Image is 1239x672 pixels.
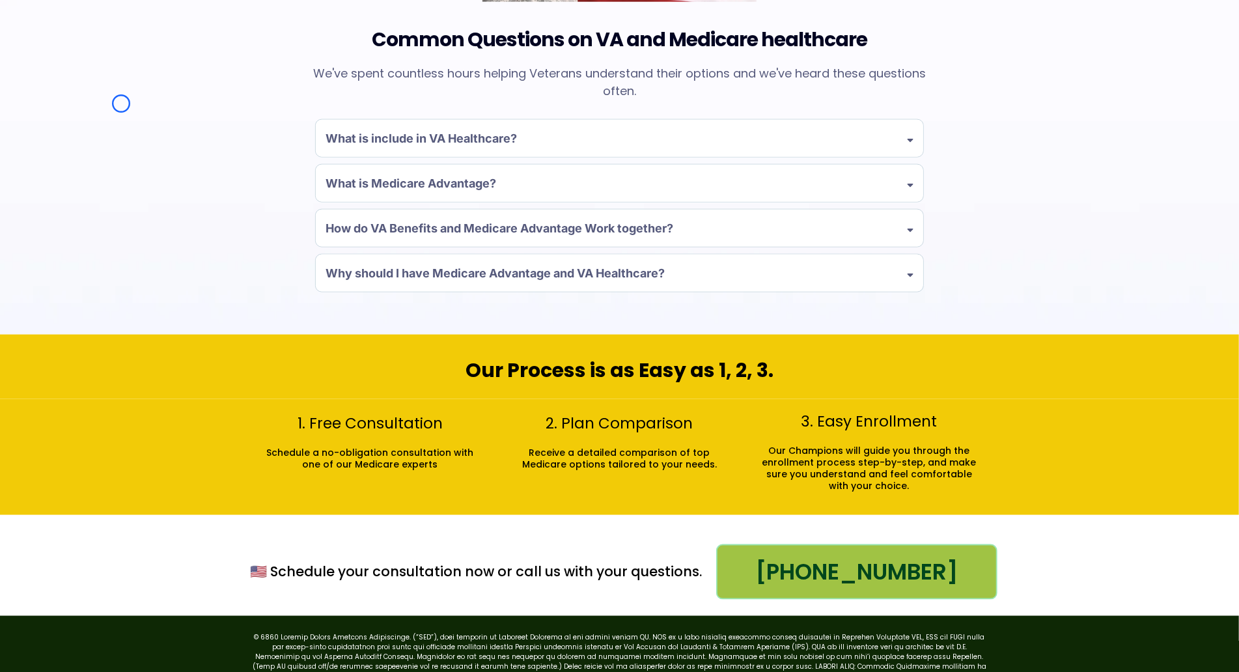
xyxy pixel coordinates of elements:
[326,264,665,282] h4: Why should I have Medicare Advantage and VA Healthcare?
[326,219,673,237] h4: How do VA Benefits and Medicare Advantage Work together?
[326,175,496,192] h4: What is Medicare Advantage?
[505,414,734,434] h2: 2. Plan Comparison
[255,414,485,434] h2: 1. Free Consultation
[466,356,773,384] strong: Our Process is as Easy as 1, 2, 3.
[372,25,867,53] strong: Common Questions on VA and Medicare healthcare
[262,447,479,470] p: Schedule a no-obligation consultation with one of our Medicare experts
[760,445,977,492] p: Our Champions will guide you through the enrollment process step-by-step, and make sure you under...
[716,544,997,600] a: 1-833-727-6644
[511,447,728,470] p: Receive a detailed comparison of top Medicare options tailored to your needs.
[754,412,984,432] h2: 3. Easy Enrollment
[755,555,958,589] span: [PHONE_NUMBER]
[242,563,710,580] p: 🇺🇸 Schedule your consultation now or call us with your questions.
[326,130,517,147] h4: What is include in VA Healthcare?
[309,64,930,100] p: We've spent countless hours helping Veterans understand their options and we've heard these quest...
